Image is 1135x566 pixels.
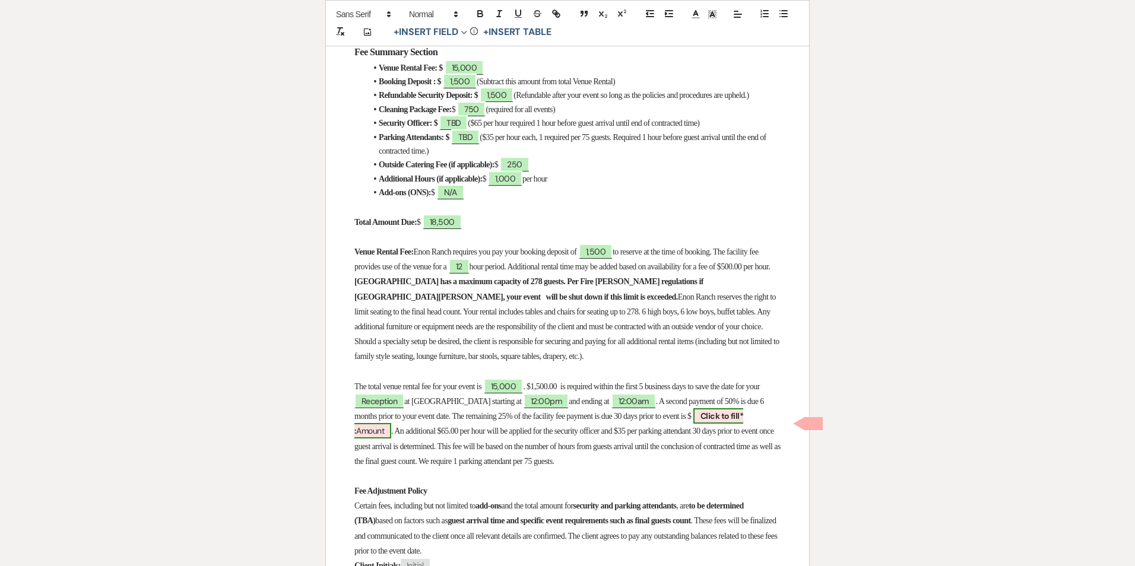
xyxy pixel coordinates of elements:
span: hour period. Additional rental time may be added based on availability for a fee of $500.00 per h... [470,262,770,271]
button: Insert Field [389,25,471,39]
span: Certain fees, including but not limited to [354,501,475,510]
span: , are [676,501,689,510]
span: Text Color [687,7,704,21]
span: $ [431,188,435,197]
strong: Additional Hours (if applicable): [379,174,483,183]
span: Enon Ranch requires you pay your booking deposit of [414,247,577,256]
strong: Parking Attendants: $ [379,133,449,142]
span: Reception [354,393,404,408]
span: $ [417,218,420,227]
strong: Fee Adjustment Policy [354,486,427,495]
span: . An additional $65.00 per hour will be applied for the security officer and $35 per parking atte... [354,427,782,465]
span: (required for all events) [486,105,555,114]
span: TBD [439,115,468,130]
span: Header Formats [404,7,462,21]
span: ($35 per hour each, 1 required per 75 guests. Required 1 hour before guest arrival until the end ... [379,133,768,155]
span: $ [452,105,455,114]
strong: security and parking attendants [573,501,677,510]
strong: Refundable Security Deposit: [379,91,473,100]
span: Amount [354,408,743,438]
strong: [GEOGRAPHIC_DATA] has a maximum capacity of 278 guests. Per Fire [PERSON_NAME] regulations if [GE... [354,277,705,301]
strong: Fee Summary Section [354,46,437,58]
span: 12 [449,259,470,274]
span: 15,000 [484,379,524,393]
strong: Cleaning Package Fee: [379,105,452,114]
span: N/A [437,185,464,199]
span: 1,000 [488,171,522,186]
span: and ending at [569,397,609,406]
span: 1,500 [443,74,477,88]
span: (Refundable after your event so long as the policies and procedures are upheld.) [513,91,749,100]
strong: Venue Rental Fee: [354,247,414,256]
span: Text Background Color [704,7,721,21]
span: $ [483,174,486,183]
strong: Security Officer: $ [379,119,437,128]
strong: Booking Deposit : $ [379,77,441,86]
span: based on factors such as [375,516,448,525]
strong: add-ons [475,501,502,510]
span: + [394,27,399,37]
span: The total venue rental fee for your event is [354,382,481,391]
span: 12:00am [611,393,656,408]
span: Enon Ranch reserves the right to limit seating to the final head count. Your rental includes tabl... [354,292,781,361]
span: . These fees will be finalized and communicated to the client once all relevant details are confi... [354,516,779,555]
span: 1,500 [579,244,613,259]
strong: Add-ons (ONS): [379,188,431,197]
span: 15,000 [445,60,484,75]
span: Alignment [730,7,746,21]
span: 750 [457,101,486,116]
strong: Outside Catering Fee (if applicable): [379,160,494,169]
span: ($65 per hour required 1 hour before guest arrival until end of contracted time) [468,119,699,128]
strong: Venue Rental Fee: [379,63,437,72]
button: +Insert Table [479,25,556,39]
span: 12:00pm [524,393,569,408]
span: 1,500 [480,87,513,102]
span: 250 [500,157,529,171]
span: + [483,27,489,37]
span: $ [494,160,498,169]
span: 18,500 [423,214,462,229]
strong: $ [474,91,478,100]
span: (Subtract this amount from total Venue Rental) [477,77,615,86]
span: . $1,500.00 is required within the first 5 business days to save the date for your [523,382,760,391]
span: per hour [522,174,547,183]
span: and the total amount for [502,501,573,510]
strong: $ [439,63,442,72]
span: at [GEOGRAPHIC_DATA] starting at [404,397,522,406]
span: TBD [451,129,480,144]
strong: Total Amount Due: [354,218,417,227]
strong: guest arrival time and specific event requirements such as final guests count [448,516,690,525]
